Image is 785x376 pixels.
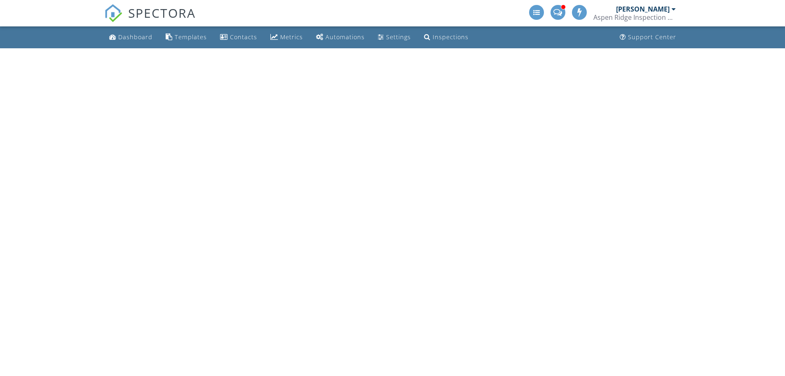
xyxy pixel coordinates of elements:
[118,33,152,41] div: Dashboard
[175,33,207,41] div: Templates
[593,13,676,21] div: Aspen Ridge Inspection Services LLC
[313,30,368,45] a: Automations (Advanced)
[104,11,196,28] a: SPECTORA
[386,33,411,41] div: Settings
[628,33,676,41] div: Support Center
[326,33,365,41] div: Automations
[616,5,670,13] div: [PERSON_NAME]
[616,30,680,45] a: Support Center
[162,30,210,45] a: Templates
[433,33,469,41] div: Inspections
[128,4,196,21] span: SPECTORA
[106,30,156,45] a: Dashboard
[421,30,472,45] a: Inspections
[104,4,122,22] img: The Best Home Inspection Software - Spectora
[267,30,306,45] a: Metrics
[375,30,414,45] a: Settings
[230,33,257,41] div: Contacts
[217,30,260,45] a: Contacts
[280,33,303,41] div: Metrics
